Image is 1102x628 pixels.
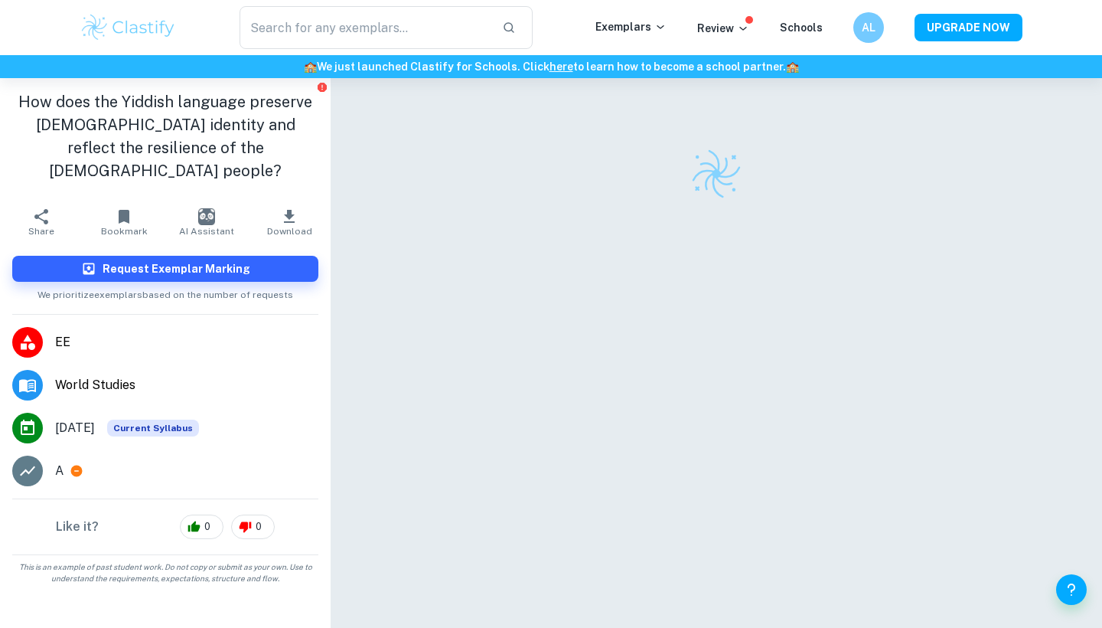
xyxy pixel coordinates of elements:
p: A [55,462,64,480]
span: Bookmark [101,226,148,237]
button: Report issue [316,81,328,93]
span: [DATE] [55,419,95,437]
span: EE [55,333,318,352]
button: Bookmark [83,201,165,244]
span: AI Assistant [179,226,234,237]
a: Schools [780,21,823,34]
button: AI Assistant [165,201,248,244]
img: AI Assistant [198,208,215,225]
button: Request Exemplar Marking [12,256,318,282]
h6: We just launched Clastify for Schools. Click to learn how to become a school partner. [3,58,1099,75]
span: Current Syllabus [107,420,199,437]
span: World Studies [55,376,318,394]
h1: How does the Yiddish language preserve [DEMOGRAPHIC_DATA] identity and reflect the resilience of ... [12,90,318,182]
p: Review [697,20,749,37]
button: Help and Feedback [1056,574,1087,605]
span: 0 [247,519,270,535]
h6: Request Exemplar Marking [103,260,250,277]
h6: AL [860,19,878,36]
h6: Like it? [56,518,99,536]
img: Clastify logo [690,147,743,201]
button: Download [248,201,331,244]
span: We prioritize exemplars based on the number of requests [37,282,293,302]
span: 🏫 [786,61,799,73]
span: 🏫 [304,61,317,73]
span: This is an example of past student work. Do not copy or submit as your own. Use to understand the... [6,561,324,584]
input: Search for any exemplars... [240,6,490,49]
button: UPGRADE NOW [915,14,1022,41]
img: Clastify logo [80,12,177,43]
span: 0 [196,519,219,535]
div: This exemplar is based on the current syllabus. Feel free to refer to it for inspiration/ideas wh... [107,420,199,437]
p: Exemplars [595,18,667,35]
span: Share [28,226,54,237]
a: here [549,61,573,73]
button: AL [853,12,884,43]
span: Download [267,226,312,237]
